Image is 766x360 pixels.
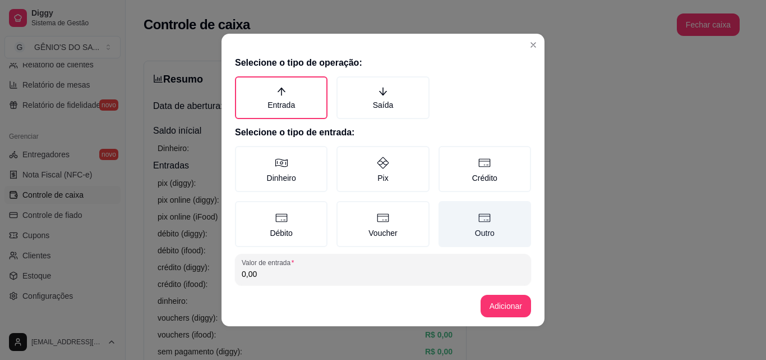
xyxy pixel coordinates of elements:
h2: Selecione o tipo de entrada: [235,126,531,139]
label: Débito [235,201,327,247]
button: Adicionar [481,295,531,317]
label: Saída [336,76,429,119]
label: Outro [439,201,531,247]
label: Valor de entrada [242,258,298,267]
label: Voucher [336,201,429,247]
label: Entrada [235,76,327,119]
label: Crédito [439,146,531,192]
button: Close [524,36,542,54]
h2: Selecione o tipo de operação: [235,56,531,70]
label: Pix [336,146,429,192]
span: arrow-down [378,86,388,97]
input: Valor de entrada [242,268,524,280]
label: Dinheiro [235,146,327,192]
span: arrow-up [276,86,287,97]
